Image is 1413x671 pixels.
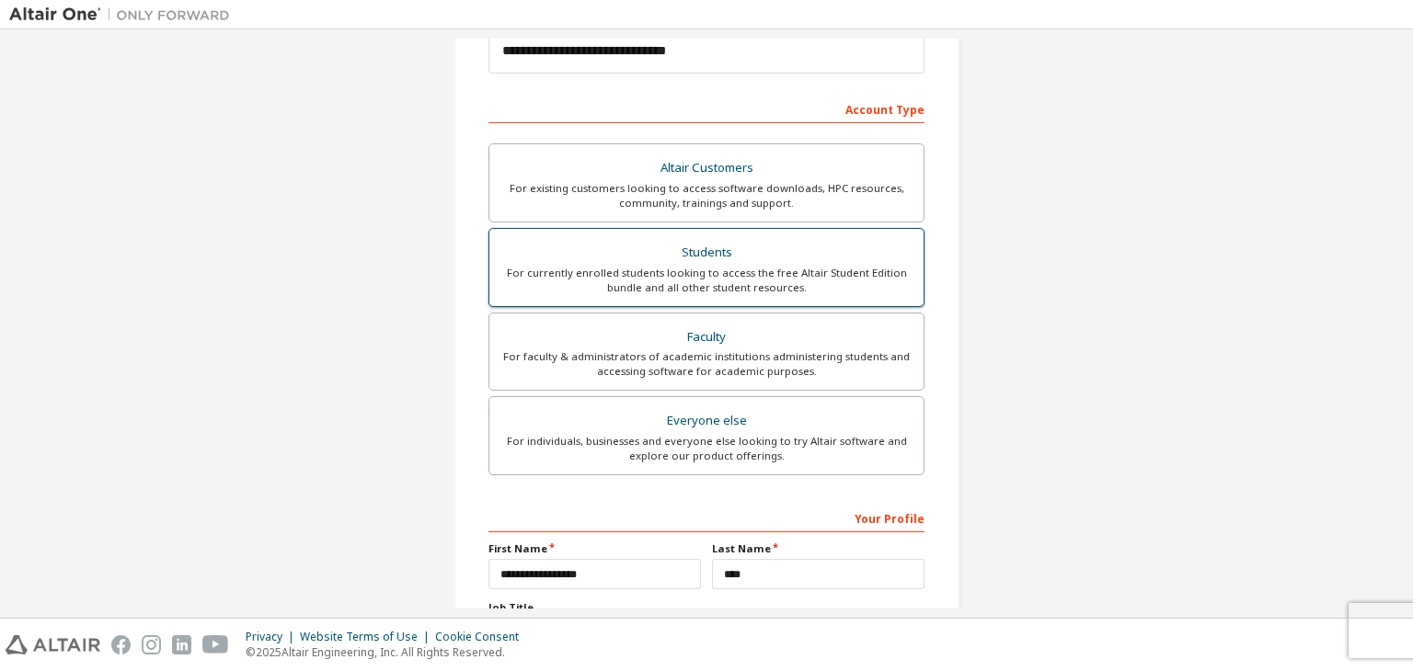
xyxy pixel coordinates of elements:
img: youtube.svg [202,635,229,654]
p: © 2025 Altair Engineering, Inc. All Rights Reserved. [246,644,530,660]
img: Altair One [9,6,239,24]
div: Cookie Consent [435,630,530,644]
div: Everyone else [500,408,913,434]
label: Last Name [712,541,925,556]
img: instagram.svg [142,635,161,654]
div: Your Profile [488,503,925,532]
div: For faculty & administrators of academic institutions administering students and accessing softwa... [500,349,913,379]
img: linkedin.svg [172,635,191,654]
label: First Name [488,541,701,556]
div: Privacy [246,630,300,644]
div: Account Type [488,94,925,123]
div: For individuals, businesses and everyone else looking to try Altair software and explore our prod... [500,434,913,463]
div: Students [500,240,913,266]
div: Faculty [500,324,913,350]
div: Website Terms of Use [300,630,435,644]
img: altair_logo.svg [6,635,100,654]
div: For existing customers looking to access software downloads, HPC resources, community, trainings ... [500,181,913,210]
img: facebook.svg [111,635,131,654]
div: Altair Customers [500,155,913,181]
div: For currently enrolled students looking to access the free Altair Student Edition bundle and all ... [500,266,913,295]
label: Job Title [488,600,925,615]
